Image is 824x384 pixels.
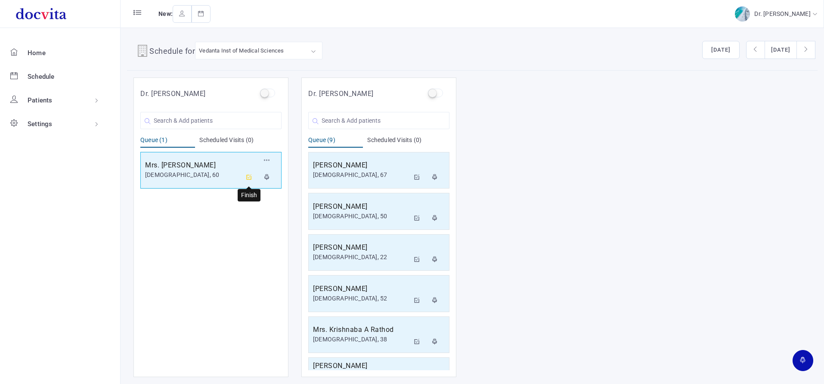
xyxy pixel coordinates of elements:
div: [DEMOGRAPHIC_DATA], 60 [145,170,242,180]
span: Home [28,49,46,57]
div: Scheduled Visits (0) [199,136,282,148]
div: Vedanta Inst of Medical Sciences [199,46,284,56]
div: [DEMOGRAPHIC_DATA], 52 [313,294,409,303]
h5: [PERSON_NAME][GEOGRAPHIC_DATA] [313,361,409,381]
div: Finish [238,189,260,201]
span: New: [158,10,173,17]
h5: Mrs. Krishnaba A Rathod [313,325,409,335]
div: [DEMOGRAPHIC_DATA], 22 [313,253,409,262]
div: Queue (1) [140,136,195,148]
h5: Dr. [PERSON_NAME] [140,89,206,99]
button: [DATE] [702,41,740,59]
div: [DEMOGRAPHIC_DATA], 67 [313,170,409,180]
h5: Dr. [PERSON_NAME] [308,89,374,99]
div: [DEMOGRAPHIC_DATA], 38 [313,335,409,344]
img: img-2.jpg [735,6,750,22]
h5: Mrs. [PERSON_NAME] [145,160,242,170]
span: Settings [28,120,53,128]
h5: [PERSON_NAME] [313,160,409,170]
button: [DATE] [765,41,797,59]
span: Dr. [PERSON_NAME] [754,10,812,17]
h5: [PERSON_NAME] [313,242,409,253]
h4: Schedule for [149,45,195,59]
input: Search & Add patients [140,112,282,129]
div: Queue (9) [308,136,363,148]
span: Patients [28,96,53,104]
input: Search & Add patients [308,112,449,129]
h5: [PERSON_NAME] [313,201,409,212]
div: Scheduled Visits (0) [367,136,449,148]
div: [DEMOGRAPHIC_DATA], 50 [313,212,409,221]
span: Schedule [28,73,55,81]
h5: [PERSON_NAME] [313,284,409,294]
